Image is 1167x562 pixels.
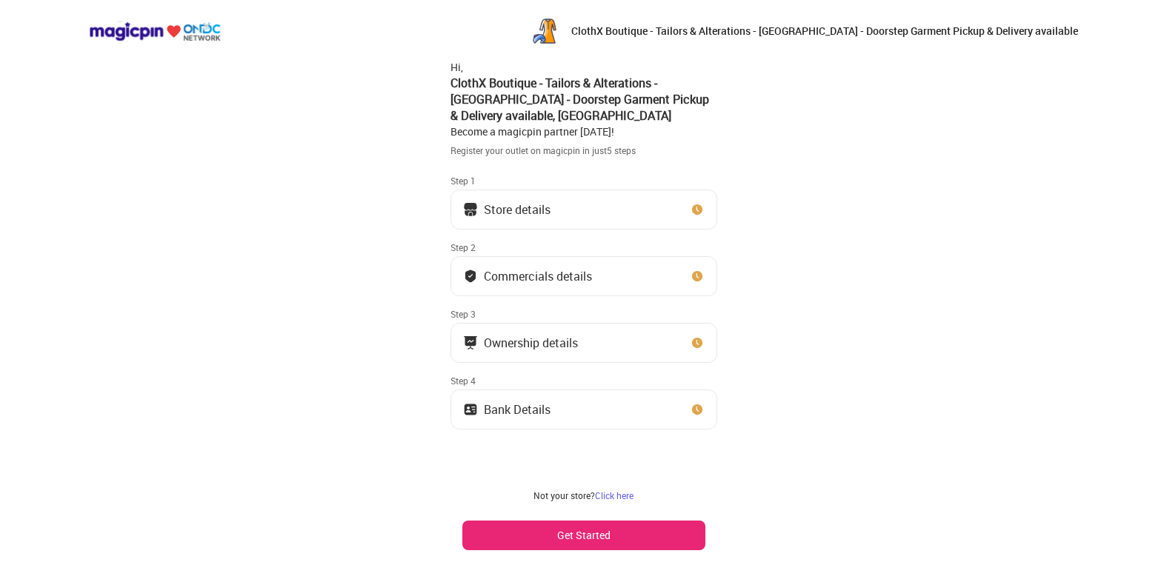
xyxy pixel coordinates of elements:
[484,339,578,347] div: Ownership details
[530,16,559,46] img: yUD-IH-FGVilrlCPz8DQaiZ4NAfmwpe4Yj1aP7d0CZkiPIFxIGrw1BbA8XZbZTtM33iD6SV2y8H44KP1XL4Z8deLV7US
[450,389,717,429] button: Bank Details
[571,24,1078,39] p: ClothX Boutique - Tailors & Alterations - [GEOGRAPHIC_DATA] - Doorstep Garment Pickup & Delivery ...
[690,335,705,350] img: clock_icon_new.67dbf243.svg
[484,406,551,413] div: Bank Details
[690,402,705,417] img: clock_icon_new.67dbf243.svg
[450,190,717,230] button: Store details
[484,272,592,280] div: Commercials details
[450,75,717,124] div: ClothX Boutique - Tailors & Alterations - [GEOGRAPHIC_DATA] - Doorstep Garment Pickup & Delivery ...
[595,489,634,501] a: Click here
[89,21,221,41] img: ondc-logo-new-small.8a59708e.svg
[484,206,551,213] div: Store details
[450,375,717,387] div: Step 4
[690,202,705,217] img: clock_icon_new.67dbf243.svg
[450,308,717,320] div: Step 3
[690,269,705,284] img: clock_icon_new.67dbf243.svg
[450,241,717,253] div: Step 2
[463,202,478,217] img: storeIcon.9b1f7264.svg
[450,144,717,157] div: Register your outlet on magicpin in just 5 steps
[450,175,717,187] div: Step 1
[450,60,717,138] div: Hi, Become a magicpin partner [DATE]!
[533,489,595,501] span: Not your store?
[463,402,478,417] img: ownership_icon.37569ceb.svg
[463,269,478,284] img: bank_details_tick.fdc3558c.svg
[450,323,717,363] button: Ownership details
[463,335,478,350] img: commercials_icon.983f7837.svg
[462,521,705,550] button: Get Started
[450,256,717,296] button: Commercials details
